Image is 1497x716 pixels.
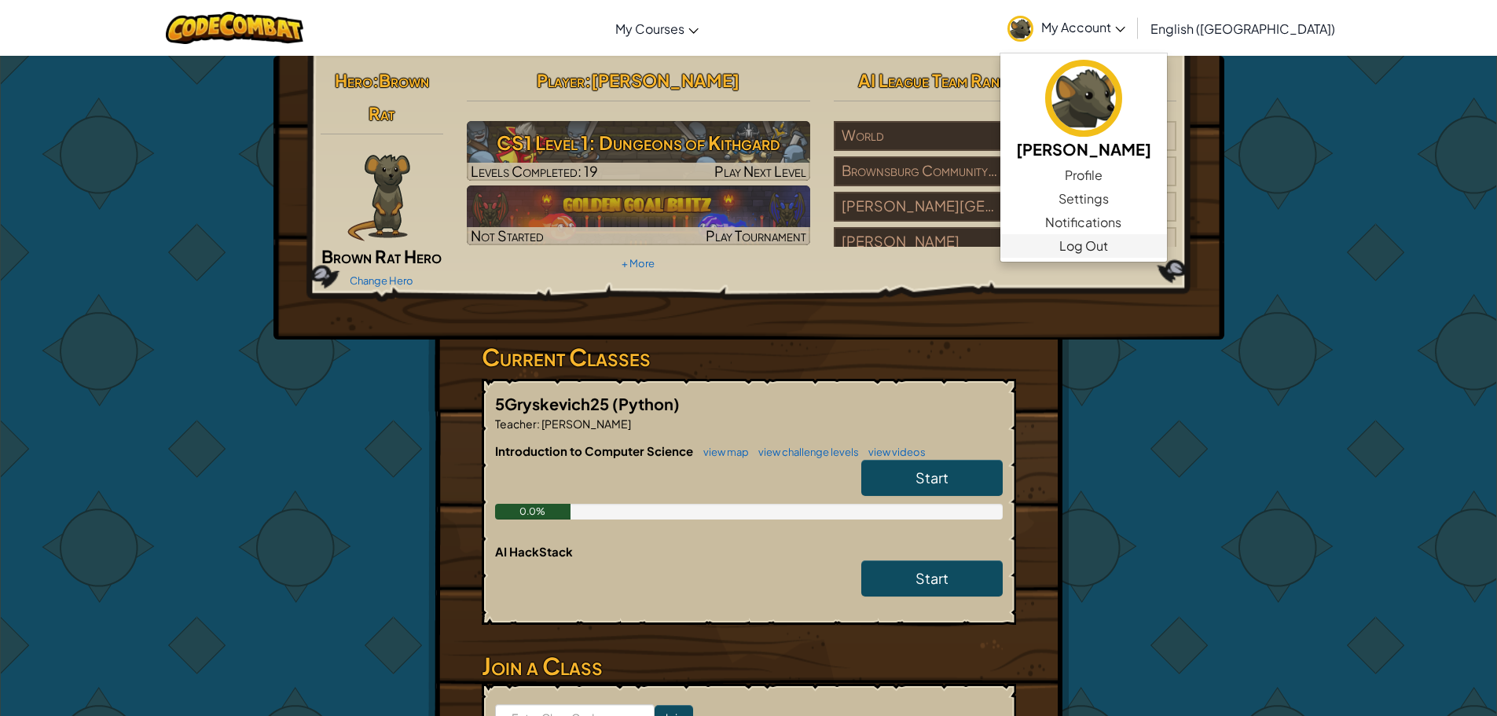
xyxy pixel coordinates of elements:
a: Notifications [1000,211,1167,234]
span: Start [915,569,948,587]
a: Play Next Level [467,121,810,181]
img: CodeCombat logo [166,12,303,44]
a: + More [622,257,655,270]
div: [PERSON_NAME] [834,227,1005,257]
span: [PERSON_NAME] [540,417,631,431]
span: Hero [335,69,372,91]
a: [PERSON_NAME][GEOGRAPHIC_DATA]#306/459players [834,207,1177,225]
span: AI League Team Rankings [858,69,1037,91]
span: : [537,417,540,431]
div: World [834,121,1005,151]
span: Brown Rat Hero [321,245,442,267]
span: Start [915,468,948,487]
span: My Account [1041,19,1125,35]
a: World#3,461,931/8,088,211players [834,136,1177,154]
img: avatar [1007,16,1033,42]
a: My Courses [607,7,706,50]
span: Levels Completed: 19 [471,162,598,180]
h3: CS1 Level 1: Dungeons of Kithgard [467,125,810,160]
span: My Courses [615,20,684,37]
span: Not Started [471,226,544,244]
span: : [585,69,591,91]
span: 5Gryskevich25 [495,394,612,413]
span: Introduction to Computer Science [495,443,695,458]
h3: Current Classes [482,340,1016,375]
div: Brownsburg Community School Corp [834,156,1005,186]
div: 0.0% [495,504,571,520]
a: [PERSON_NAME]#299/363players [834,242,1177,260]
span: : [372,69,379,91]
a: Log Out [1000,234,1167,258]
a: Not StartedPlay Tournament [467,185,810,245]
span: [PERSON_NAME] [591,69,739,91]
span: Play Next Level [714,162,806,180]
a: Settings [1000,187,1167,211]
a: Change Hero [350,274,413,287]
a: Brownsburg Community School Corp#759/1,269players [834,171,1177,189]
img: avatar [1045,60,1122,137]
span: Teacher [495,417,537,431]
span: Play Tournament [706,226,806,244]
span: English ([GEOGRAPHIC_DATA]) [1150,20,1335,37]
a: English ([GEOGRAPHIC_DATA]) [1143,7,1343,50]
img: CS1 Level 1: Dungeons of Kithgard [467,121,810,181]
h5: [PERSON_NAME] [1016,137,1151,161]
a: Start [861,560,1003,597]
span: Player [537,69,585,91]
img: MAR09-Rat%20Paper%20Doll.png [347,154,410,241]
h3: Join a Class [482,648,1016,684]
a: view map [695,446,749,458]
a: Profile [1000,163,1167,187]
span: (Python) [612,394,680,413]
a: view videos [860,446,926,458]
a: My Account [1000,3,1133,53]
img: Golden Goal [467,185,810,245]
a: view challenge levels [750,446,859,458]
span: Notifications [1045,213,1121,232]
span: AI HackStack [495,544,573,559]
a: [PERSON_NAME] [1000,57,1167,163]
div: [PERSON_NAME][GEOGRAPHIC_DATA] [834,192,1005,222]
span: Brown Rat [369,69,429,124]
